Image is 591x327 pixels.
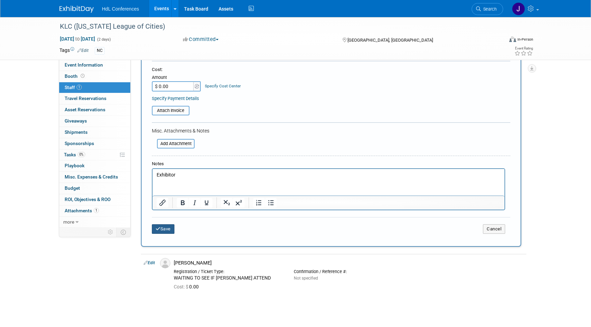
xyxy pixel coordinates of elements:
[509,37,516,42] img: Format-Inperson.png
[233,198,245,208] button: Superscript
[463,35,533,46] div: Event Format
[57,20,493,33] div: KLC ([US_STATE] League of Cities)
[65,73,86,79] span: Booth
[59,217,130,228] a: more
[201,198,212,208] button: Underline
[472,3,503,15] a: Search
[59,194,130,205] a: ROI, Objectives & ROO
[347,38,433,43] span: [GEOGRAPHIC_DATA], [GEOGRAPHIC_DATA]
[160,258,170,268] img: Associate-Profile-5.png
[74,36,81,42] span: to
[181,36,221,43] button: Committed
[79,73,86,79] span: Booth not reserved yet
[60,6,94,13] img: ExhibitDay
[174,284,201,289] span: 0.00
[64,152,85,157] span: Tasks
[189,198,200,208] button: Italic
[59,71,130,82] a: Booth
[152,96,199,101] a: Specify Payment Details
[59,138,130,149] a: Sponsorships
[157,198,168,208] button: Insert/edit link
[152,67,510,73] div: Cost:
[59,150,130,160] a: Tasks0%
[94,208,99,213] span: 1
[152,127,510,134] div: Misc. Attachments & Notes
[60,36,95,42] span: [DATE] [DATE]
[77,48,89,53] a: Edit
[59,82,130,93] a: Staff1
[294,276,318,281] span: Not specified
[117,228,131,237] td: Toggle Event Tabs
[481,6,497,12] span: Search
[65,197,110,202] span: ROI, Objectives & ROO
[483,224,505,234] button: Cancel
[294,269,404,274] div: Confirmation / Reference #:
[174,260,524,266] div: [PERSON_NAME]
[512,2,525,15] img: Johnny Nguyen
[205,84,241,88] a: Specify Cost Center
[152,74,201,81] div: Amount
[153,169,504,196] iframe: Rich Text Area
[59,93,130,104] a: Travel Reservations
[65,118,87,124] span: Giveaways
[59,160,130,171] a: Playbook
[59,205,130,216] a: Attachments1
[59,60,130,71] a: Event Information
[65,141,94,146] span: Sponsorships
[152,224,174,234] button: Save
[59,116,130,127] a: Giveaways
[174,269,284,274] div: Registration / Ticket Type:
[144,260,155,265] a: Edit
[174,275,284,281] div: WAITING TO SEE IF [PERSON_NAME] ATTEND
[102,6,139,12] span: HdL Conferences
[105,228,117,237] td: Personalize Event Tab Strip
[95,47,105,54] div: NC
[65,174,118,180] span: Misc. Expenses & Credits
[65,107,105,112] span: Asset Reservations
[174,284,189,289] span: Cost: $
[59,183,130,194] a: Budget
[60,47,89,55] td: Tags
[63,219,74,225] span: more
[517,37,533,42] div: In-Person
[253,198,265,208] button: Numbered list
[59,104,130,115] a: Asset Reservations
[152,161,505,167] div: Notes
[65,62,103,68] span: Event Information
[265,198,277,208] button: Bullet list
[96,37,111,42] span: (2 days)
[177,198,188,208] button: Bold
[65,163,84,168] span: Playbook
[65,208,99,213] span: Attachments
[65,129,88,135] span: Shipments
[59,172,130,183] a: Misc. Expenses & Credits
[78,152,85,157] span: 0%
[77,85,82,90] span: 1
[65,85,82,90] span: Staff
[65,185,80,191] span: Budget
[59,127,130,138] a: Shipments
[65,96,106,101] span: Travel Reservations
[221,198,233,208] button: Subscript
[514,47,533,50] div: Event Rating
